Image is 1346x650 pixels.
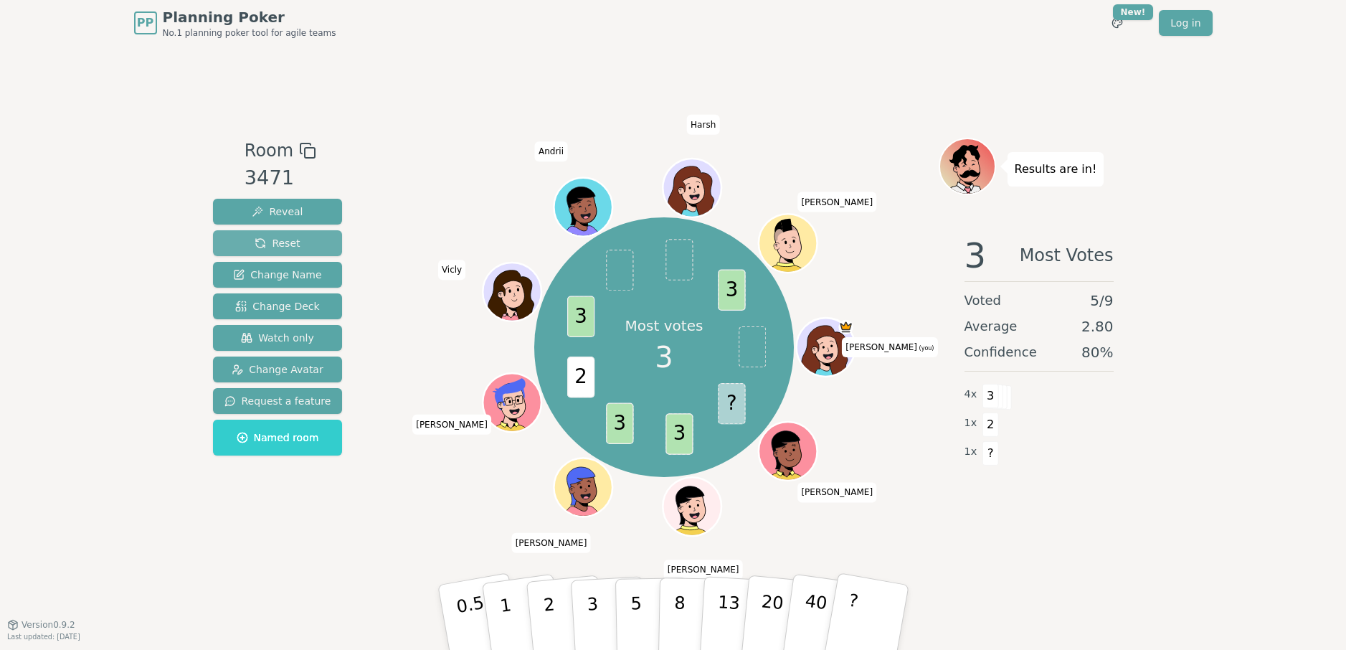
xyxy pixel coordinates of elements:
span: 3 [606,403,633,444]
button: Change Avatar [213,357,343,382]
span: Gary is the host [838,319,853,334]
div: New! [1113,4,1154,20]
a: Log in [1159,10,1212,36]
span: 2 [982,413,999,437]
span: Reveal [252,204,303,219]
span: Room [245,138,293,164]
span: Average [965,316,1018,336]
span: 1 x [965,415,977,431]
span: PP [137,14,153,32]
span: 4 x [965,387,977,402]
span: Reset [255,236,300,250]
span: Click to change your name [512,532,591,552]
button: Click to change your avatar [798,319,853,375]
span: Click to change your name [797,192,876,212]
span: Click to change your name [535,141,567,161]
span: Click to change your name [842,337,937,357]
span: Change Avatar [232,362,323,377]
span: Change Deck [235,299,319,314]
span: Named room [237,430,319,445]
button: Reveal [213,199,343,225]
span: 3 [965,238,987,273]
span: Voted [965,291,1002,311]
span: Version 0.9.2 [22,619,75,631]
button: New! [1104,10,1130,36]
span: Click to change your name [664,560,743,580]
span: 2 [567,357,594,397]
span: 3 [655,336,673,379]
button: Change Name [213,262,343,288]
span: Click to change your name [797,482,876,502]
span: 80 % [1081,342,1113,362]
span: No.1 planning poker tool for agile teams [163,27,336,39]
span: Click to change your name [687,115,719,135]
span: 5 / 9 [1090,291,1113,311]
div: 3471 [245,164,316,193]
span: Last updated: [DATE] [7,633,80,641]
span: Confidence [965,342,1037,362]
span: 3 [567,296,594,337]
span: Request a feature [224,394,331,408]
button: Watch only [213,325,343,351]
button: Change Deck [213,293,343,319]
span: (you) [917,345,934,352]
p: Results are in! [1015,159,1097,179]
span: 3 [982,384,999,408]
a: PPPlanning PokerNo.1 planning poker tool for agile teams [134,7,336,39]
span: Click to change your name [412,414,491,434]
p: Most votes [625,316,703,336]
span: ? [718,383,745,424]
span: Most Votes [1020,238,1114,273]
button: Named room [213,420,343,456]
span: ? [982,441,999,466]
span: 3 [665,413,693,454]
button: Request a feature [213,388,343,414]
span: 1 x [965,444,977,460]
button: Reset [213,230,343,256]
span: Change Name [233,268,321,282]
span: 2.80 [1081,316,1114,336]
span: Planning Poker [163,7,336,27]
span: Watch only [241,331,314,345]
span: 3 [718,270,745,311]
button: Version0.9.2 [7,619,75,631]
span: Click to change your name [438,260,465,280]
